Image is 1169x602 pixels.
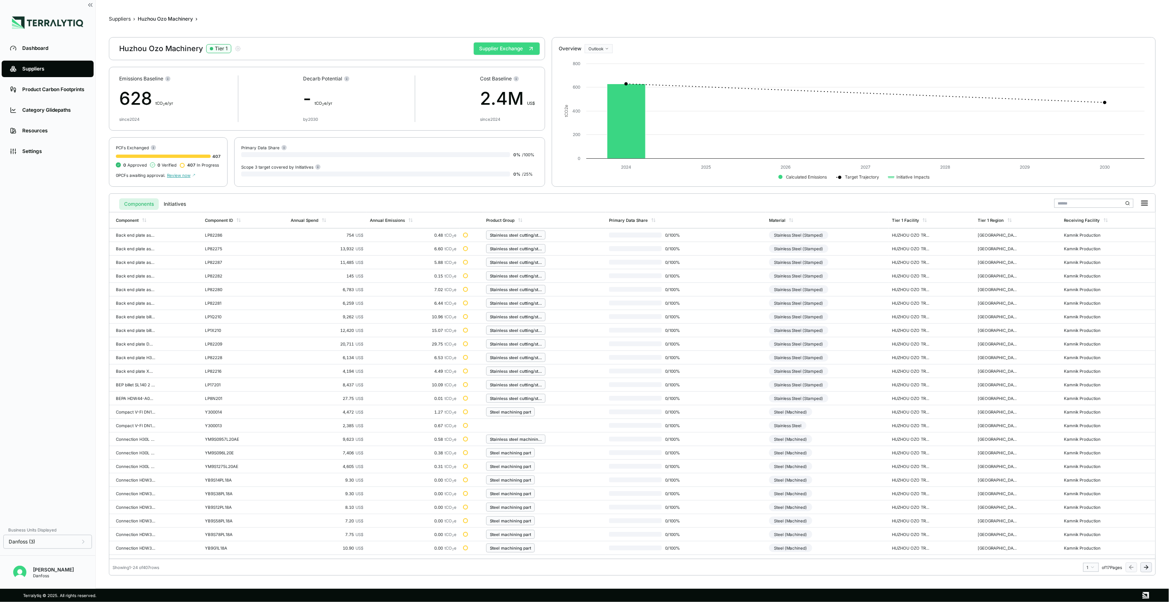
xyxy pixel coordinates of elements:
[452,425,454,429] sub: 2
[1064,328,1104,333] div: Kamnik Production
[892,437,931,442] div: HUZHOU OZO TRADE CO., LTD - [GEOGRAPHIC_DATA]
[490,233,542,238] div: Stainless steel cutting/stamping part
[355,409,363,414] span: US$
[486,218,515,223] div: Product Group
[769,231,828,239] div: Stainless Steel (Stamped)
[769,340,828,348] div: Stainless Steel (Stamped)
[291,382,363,387] div: 8,437
[452,235,454,238] sub: 2
[291,260,363,265] div: 11,485
[1064,450,1104,455] div: Kamnik Production
[119,75,173,82] div: Emissions Baseline
[572,108,580,113] text: 400
[490,287,542,292] div: Stainless steel cutting/stamping part
[452,452,454,456] sub: 2
[769,313,828,321] div: Stainless Steel (Stamped)
[769,258,828,266] div: Stainless Steel (Stamped)
[452,316,454,320] sub: 2
[445,287,456,292] span: tCO e
[187,162,195,167] span: 407
[527,101,535,106] span: US$
[155,101,173,106] span: t CO e/yr
[452,275,454,279] sub: 2
[116,369,155,374] div: Back end plate XB66L blind
[896,174,929,180] text: Initiative Impacts
[355,273,363,278] span: US$
[370,314,456,319] div: 10.96
[769,272,828,280] div: Stainless Steel (Stamped)
[167,173,195,178] span: Review now
[662,355,688,360] span: 0 / 100 %
[205,260,245,265] div: LP82287
[445,314,456,319] span: tCO e
[662,437,688,442] span: 0 / 100 %
[786,174,827,179] text: Calculated Emissions
[573,85,580,89] text: 600
[978,246,1018,251] div: [GEOGRAPHIC_DATA]
[978,233,1018,238] div: [GEOGRAPHIC_DATA]
[205,396,245,401] div: LP8N201
[1064,437,1104,442] div: Kamnik Production
[452,248,454,252] sub: 2
[116,341,155,346] div: Back end plate DW V3
[205,450,245,455] div: YM9S096L20E
[559,45,581,52] div: Overview
[303,117,318,122] div: by 2030
[769,381,828,389] div: Stainless Steel (Stamped)
[452,262,454,266] sub: 2
[355,369,363,374] span: US$
[370,341,456,346] div: 29.75
[609,218,648,223] div: Primary Data Share
[445,369,456,374] span: tCO e
[769,408,812,416] div: Steel (Machined)
[452,398,454,402] sub: 2
[355,355,363,360] span: US$
[452,384,454,388] sub: 2
[769,326,828,334] div: Stainless Steel (Stamped)
[291,450,363,455] div: 7,406
[291,355,363,360] div: 6,134
[370,450,456,455] div: 0.38
[892,301,931,306] div: HUZHOU OZO TRADE CO., LTD - [GEOGRAPHIC_DATA]
[303,75,350,82] div: Decarb Potential
[781,165,790,169] text: 2026
[205,314,245,319] div: LP1Q210
[522,152,534,157] span: / 100 %
[138,16,193,22] div: Huzhou Ozo Machinery
[1064,396,1104,401] div: Kamnik Production
[355,423,363,428] span: US$
[490,409,531,414] div: Steel machining part
[370,218,405,223] div: Annual Emissions
[513,152,520,157] span: 0 %
[452,371,454,374] sub: 2
[22,127,85,134] div: Resources
[370,233,456,238] div: 0.48
[662,328,688,333] span: 0 / 100 %
[978,355,1018,360] div: [GEOGRAPHIC_DATA]
[116,218,139,223] div: Component
[355,396,363,401] span: US$
[452,357,454,361] sub: 2
[490,301,542,306] div: Stainless steel cutting/stamping part
[662,301,688,306] span: 0 / 100 %
[355,233,363,238] span: US$
[769,367,828,375] div: Stainless Steel (Stamped)
[370,396,456,401] div: 0.01
[564,105,569,117] text: tCO e
[445,450,456,455] span: tCO e
[573,61,580,66] text: 800
[769,421,807,430] div: Stainless Steel
[370,246,456,251] div: 6.60
[116,173,165,178] span: 0 PCFs awaiting approval.
[315,101,332,106] span: t CO e/yr
[564,107,569,110] tspan: 2
[892,218,919,223] div: Tier 1 Facility
[490,341,542,346] div: Stainless steel cutting/stamping part
[1100,165,1110,169] text: 2030
[452,330,454,334] sub: 2
[892,396,931,401] div: HUZHOU OZO TRADE CO., LTD - [GEOGRAPHIC_DATA]
[1064,314,1104,319] div: Kamnik Production
[452,439,454,442] sub: 2
[22,66,85,72] div: Suppliers
[205,423,245,428] div: Y300013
